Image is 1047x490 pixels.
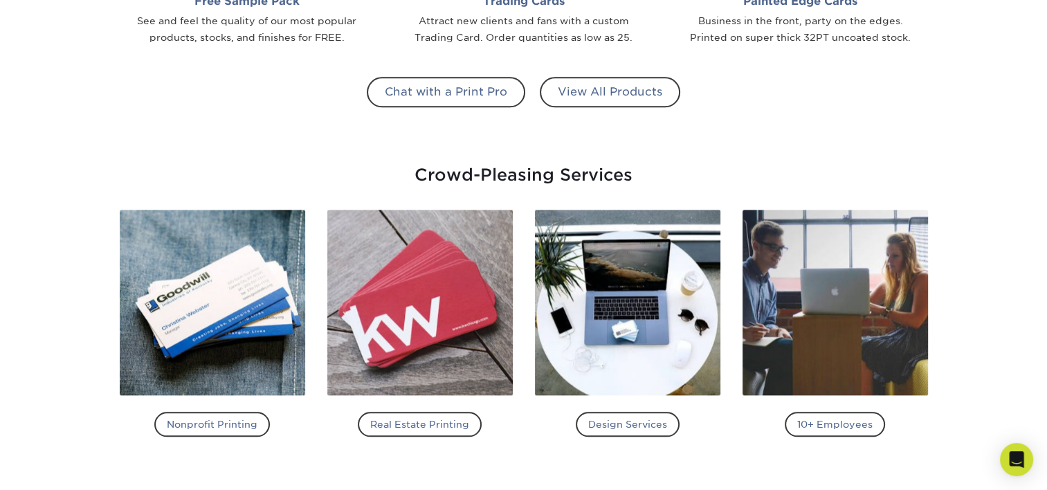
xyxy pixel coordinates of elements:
[689,13,912,46] div: Business in the front, party on the edges. Printed on super thick 32PT uncoated stock.
[120,210,305,442] a: Nonprofit Printing
[136,13,358,46] div: See and feel the quality of our most popular products, stocks, and finishes for FREE.
[743,210,928,395] img: 10+ Employees
[743,210,928,442] a: 10+ Employees
[367,77,525,107] a: Chat with a Print Pro
[412,13,635,46] div: Attract new clients and fans with a custom Trading Card. Order quantities as low as 25.
[120,210,305,395] img: Nonprofit Printing
[540,77,680,107] a: View All Products
[154,412,270,437] h4: Nonprofit Printing
[1000,443,1033,476] div: Open Intercom Messenger
[119,152,929,188] div: Crowd-Pleasing Services
[327,210,513,442] a: Real Estate Printing
[535,210,720,442] a: Design Services
[327,210,513,395] img: Real Estate Printing
[785,412,885,437] h4: 10+ Employees
[3,448,118,485] iframe: Google Customer Reviews
[535,210,720,395] img: Design Services
[576,412,680,437] h4: Design Services
[358,412,482,437] h4: Real Estate Printing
